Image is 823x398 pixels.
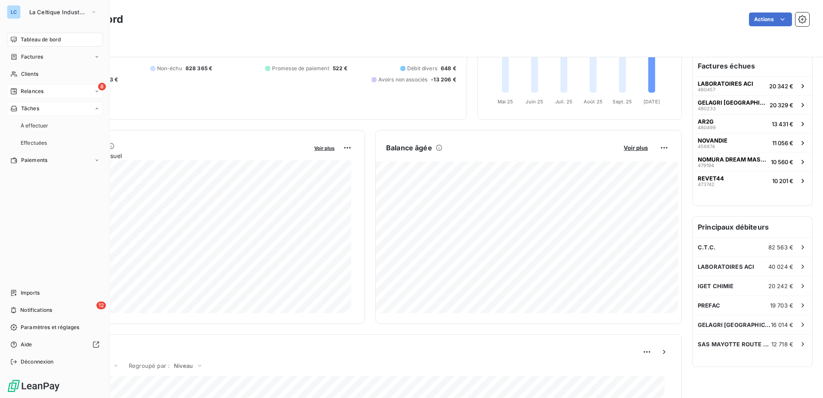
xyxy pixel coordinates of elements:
span: Déconnexion [21,358,54,366]
span: Tâches [21,105,39,112]
span: 8 [98,83,106,90]
span: -13 206 € [431,76,456,84]
span: 828 365 € [186,65,212,72]
span: GELAGRI [GEOGRAPHIC_DATA] [698,99,766,106]
span: SAS MAYOTTE ROUTE ENVIRONNEMENT [698,341,771,348]
a: Aide [7,338,103,351]
span: Débit divers [407,65,437,72]
span: Factures [21,53,43,61]
span: 40 024 € [768,263,793,270]
span: 20 329 € [770,102,793,109]
span: Paiements [21,156,47,164]
button: LABORATOIRES ACI48045720 342 € [693,76,812,95]
span: Notifications [20,306,52,314]
span: Tableau de bord [21,36,61,44]
span: 20 242 € [768,283,793,289]
span: Relances [21,87,43,95]
span: Chiffre d'affaires mensuel [49,151,308,160]
button: AR2G48049913 431 € [693,114,812,133]
span: 473742 [698,182,715,187]
span: 10 560 € [771,159,793,165]
span: 480233 [698,106,716,111]
span: 479194 [698,163,714,168]
span: 648 € [441,65,456,72]
div: LC [7,5,21,19]
span: PREFAC [698,302,720,309]
button: Actions [749,12,792,26]
span: 456874 [698,144,715,149]
span: 12 718 € [771,341,793,348]
tspan: [DATE] [644,99,660,105]
tspan: Mai 25 [497,99,513,105]
span: Voir plus [624,144,648,151]
span: 20 342 € [769,83,793,90]
tspan: Juil. 25 [555,99,572,105]
span: 10 201 € [772,177,793,184]
span: Clients [21,70,38,78]
span: 19 703 € [770,302,793,309]
button: Voir plus [621,144,650,152]
span: 16 014 € [771,321,793,328]
h6: Factures échues [693,56,812,76]
span: LABORATOIRES ACI [698,263,754,270]
h6: Principaux débiteurs [693,217,812,237]
span: LABORATOIRES ACI [698,80,753,87]
span: Imports [21,289,40,297]
span: REVET44 [698,175,724,182]
span: GELAGRI [GEOGRAPHIC_DATA] [698,321,771,328]
h6: Balance âgée [386,143,432,153]
span: 82 563 € [768,244,793,251]
button: Voir plus [312,144,337,152]
tspan: Juin 25 [526,99,543,105]
button: NOMURA DREAM MASTER EUROPE47919410 560 € [693,152,812,171]
span: 522 € [333,65,348,72]
span: AR2G [698,118,714,125]
iframe: Intercom live chat [794,369,814,389]
span: 12 [96,302,106,309]
span: Non-échu [157,65,182,72]
button: GELAGRI [GEOGRAPHIC_DATA]48023320 329 € [693,95,812,114]
span: NOVANDIE [698,137,727,144]
span: Regroupé par : [129,362,170,369]
button: REVET4447374210 201 € [693,171,812,190]
span: Avoirs non associés [378,76,427,84]
span: NOMURA DREAM MASTER EUROPE [698,156,767,163]
tspan: Août 25 [584,99,603,105]
span: 480457 [698,87,715,92]
span: 11 056 € [772,140,793,146]
span: C.T.C. [698,244,715,251]
span: À effectuer [21,122,49,130]
img: Logo LeanPay [7,379,60,393]
span: 480499 [698,125,716,130]
span: Voir plus [314,145,334,151]
span: Promesse de paiement [272,65,329,72]
span: Aide [21,341,32,348]
span: Effectuées [21,139,47,147]
span: Paramètres et réglages [21,323,79,331]
span: 13 431 € [772,121,793,127]
tspan: Sept. 25 [613,99,632,105]
span: Niveau [174,362,193,369]
span: IGET CHIMIE [698,283,734,289]
button: NOVANDIE45687411 056 € [693,133,812,152]
span: La Celtique Industrielle [29,9,87,16]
